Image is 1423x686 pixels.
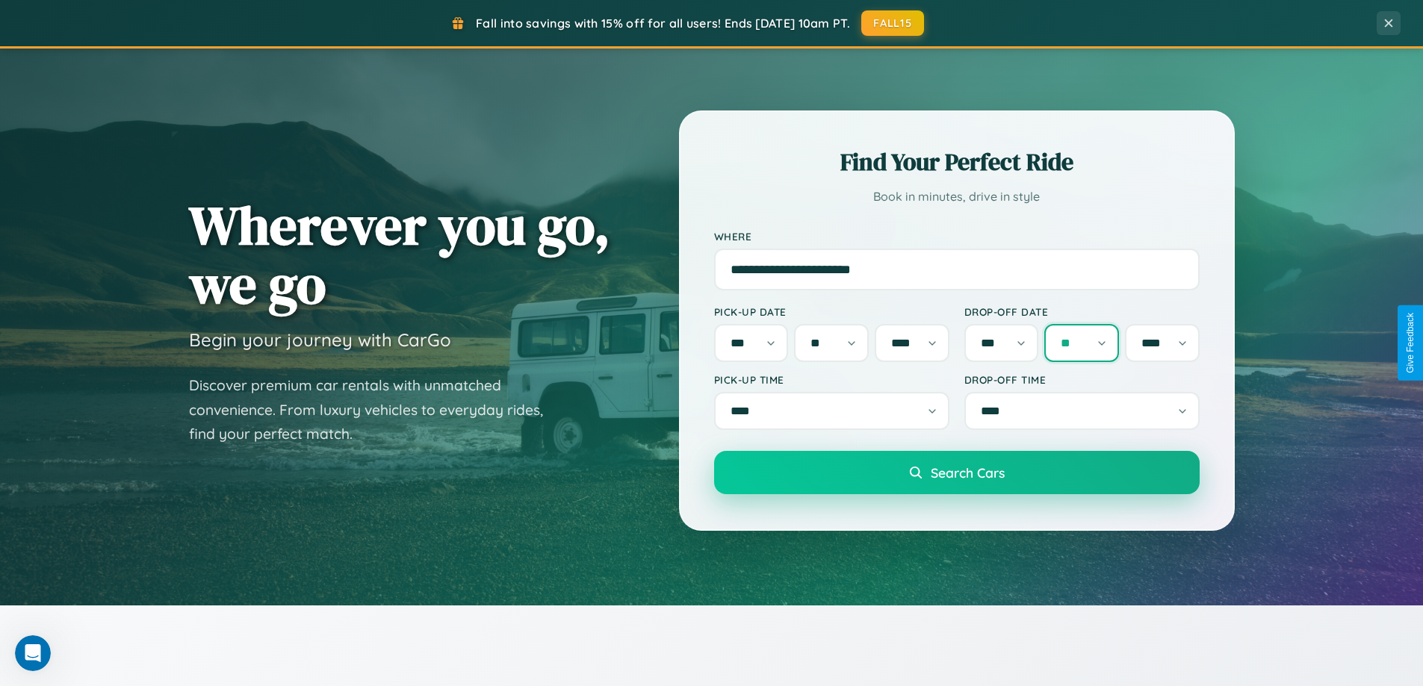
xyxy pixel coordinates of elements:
[189,328,451,351] h3: Begin your journey with CarGo
[189,373,562,446] p: Discover premium car rentals with unmatched convenience. From luxury vehicles to everyday rides, ...
[476,16,850,31] span: Fall into savings with 15% off for all users! Ends [DATE] 10am PT.
[931,464,1005,481] span: Search Cars
[714,146,1200,178] h2: Find Your Perfect Ride
[714,186,1200,208] p: Book in minutes, drive in style
[15,635,51,671] iframe: Intercom live chat
[964,373,1200,386] label: Drop-off Time
[861,10,924,36] button: FALL15
[714,451,1200,494] button: Search Cars
[714,373,949,386] label: Pick-up Time
[189,196,610,314] h1: Wherever you go, we go
[964,305,1200,318] label: Drop-off Date
[714,305,949,318] label: Pick-up Date
[1405,313,1416,373] div: Give Feedback
[714,230,1200,243] label: Where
